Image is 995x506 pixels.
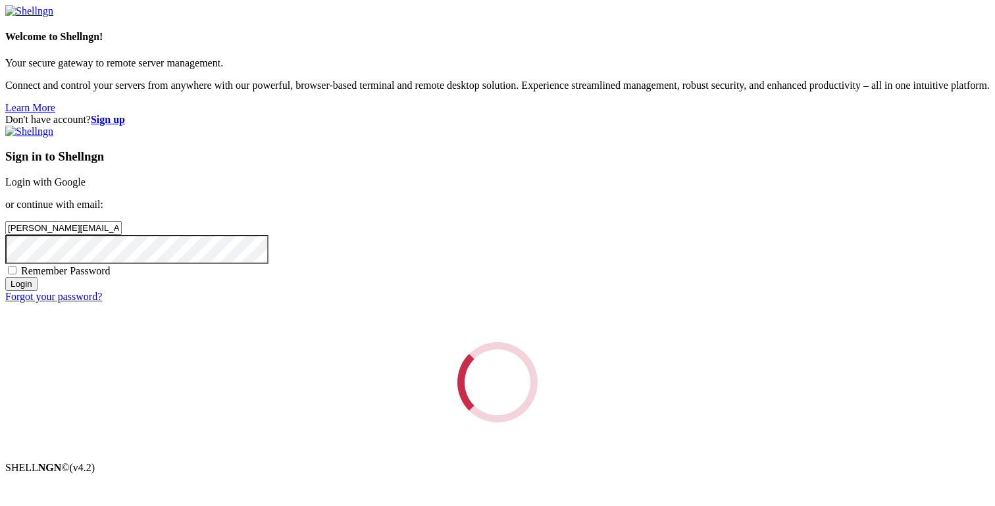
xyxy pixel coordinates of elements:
h4: Welcome to Shellngn! [5,31,990,43]
input: Remember Password [8,266,16,274]
span: 4.2.0 [70,462,95,473]
div: Loading... [457,342,538,422]
input: Login [5,277,38,291]
h3: Sign in to Shellngn [5,149,990,164]
b: NGN [38,462,62,473]
p: or continue with email: [5,199,990,211]
span: Remember Password [21,265,111,276]
a: Sign up [91,114,125,125]
p: Your secure gateway to remote server management. [5,57,990,69]
img: Shellngn [5,126,53,138]
p: Connect and control your servers from anywhere with our powerful, browser-based terminal and remo... [5,80,990,91]
a: Learn More [5,102,55,113]
img: Shellngn [5,5,53,17]
div: Don't have account? [5,114,990,126]
span: SHELL © [5,462,95,473]
a: Forgot your password? [5,291,102,302]
input: Email address [5,221,122,235]
a: Login with Google [5,176,86,188]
